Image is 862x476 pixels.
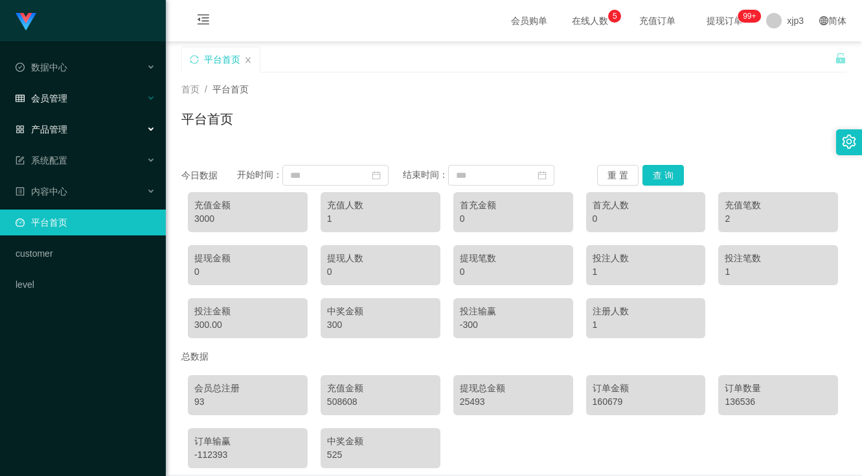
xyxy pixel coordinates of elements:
[181,84,199,94] span: 首页
[725,199,832,212] div: 充值笔数
[16,241,155,266] a: customer
[190,55,199,64] i: 图标: sync
[593,382,699,395] div: 订单金额
[700,16,749,25] span: 提现订单
[16,13,36,31] img: logo.9652507e.png
[725,382,832,395] div: 订单数量
[460,305,567,318] div: 投注输赢
[194,252,301,265] div: 提现金额
[194,199,301,212] div: 充值金额
[194,305,301,318] div: 投注金额
[593,305,699,318] div: 注册人数
[194,318,301,332] div: 300.00
[593,318,699,332] div: 1
[181,1,225,42] i: 图标: menu-fold
[194,395,301,409] div: 93
[538,171,547,180] i: 图标: calendar
[16,94,25,103] i: 图标: table
[593,252,699,265] div: 投注人数
[725,265,832,279] div: 1
[181,169,237,182] div: 今日数据
[460,265,567,279] div: 0
[16,186,67,197] span: 内容中心
[738,10,761,23] sup: 221
[460,318,567,332] div: -300
[642,165,684,186] button: 查 询
[372,171,381,180] i: 图标: calendar
[181,345,846,369] div: 总数据
[460,382,567,395] div: 提现总金额
[16,62,67,72] span: 数据中心
[327,199,434,212] div: 充值人数
[194,265,301,279] div: 0
[244,56,252,64] i: 图标: close
[613,10,617,23] p: 5
[16,156,25,165] i: 图标: form
[327,252,434,265] div: 提现人数
[835,52,846,64] i: 图标: unlock
[16,272,155,297] a: level
[327,318,434,332] div: 300
[16,93,67,103] span: 会员管理
[608,10,621,23] sup: 5
[842,135,856,149] i: 图标: setting
[16,210,155,235] a: 图标: dashboard平台首页
[460,252,567,265] div: 提现笔数
[237,169,282,180] span: 开始时间：
[212,84,249,94] span: 平台首页
[593,199,699,212] div: 首充人数
[327,448,434,462] div: 525
[194,382,301,395] div: 会员总注册
[725,395,832,409] div: 136536
[819,16,828,25] i: 图标: global
[460,199,567,212] div: 首充金额
[16,155,67,166] span: 系统配置
[194,212,301,226] div: 3000
[597,165,639,186] button: 重 置
[16,187,25,196] i: 图标: profile
[205,84,207,94] span: /
[327,305,434,318] div: 中奖金额
[403,169,448,180] span: 结束时间：
[593,395,699,409] div: 160679
[16,63,25,72] i: 图标: check-circle-o
[593,212,699,226] div: 0
[327,265,434,279] div: 0
[327,435,434,448] div: 中奖金额
[16,125,25,134] i: 图标: appstore-o
[204,47,240,72] div: 平台首页
[460,395,567,409] div: 25493
[633,16,682,25] span: 充值订单
[725,212,832,226] div: 2
[725,252,832,265] div: 投注笔数
[327,382,434,395] div: 充值金额
[327,395,434,409] div: 508608
[565,16,615,25] span: 在线人数
[460,212,567,226] div: 0
[327,212,434,226] div: 1
[194,435,301,448] div: 订单输赢
[16,124,67,135] span: 产品管理
[181,109,233,129] h1: 平台首页
[593,265,699,279] div: 1
[194,448,301,462] div: -112393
